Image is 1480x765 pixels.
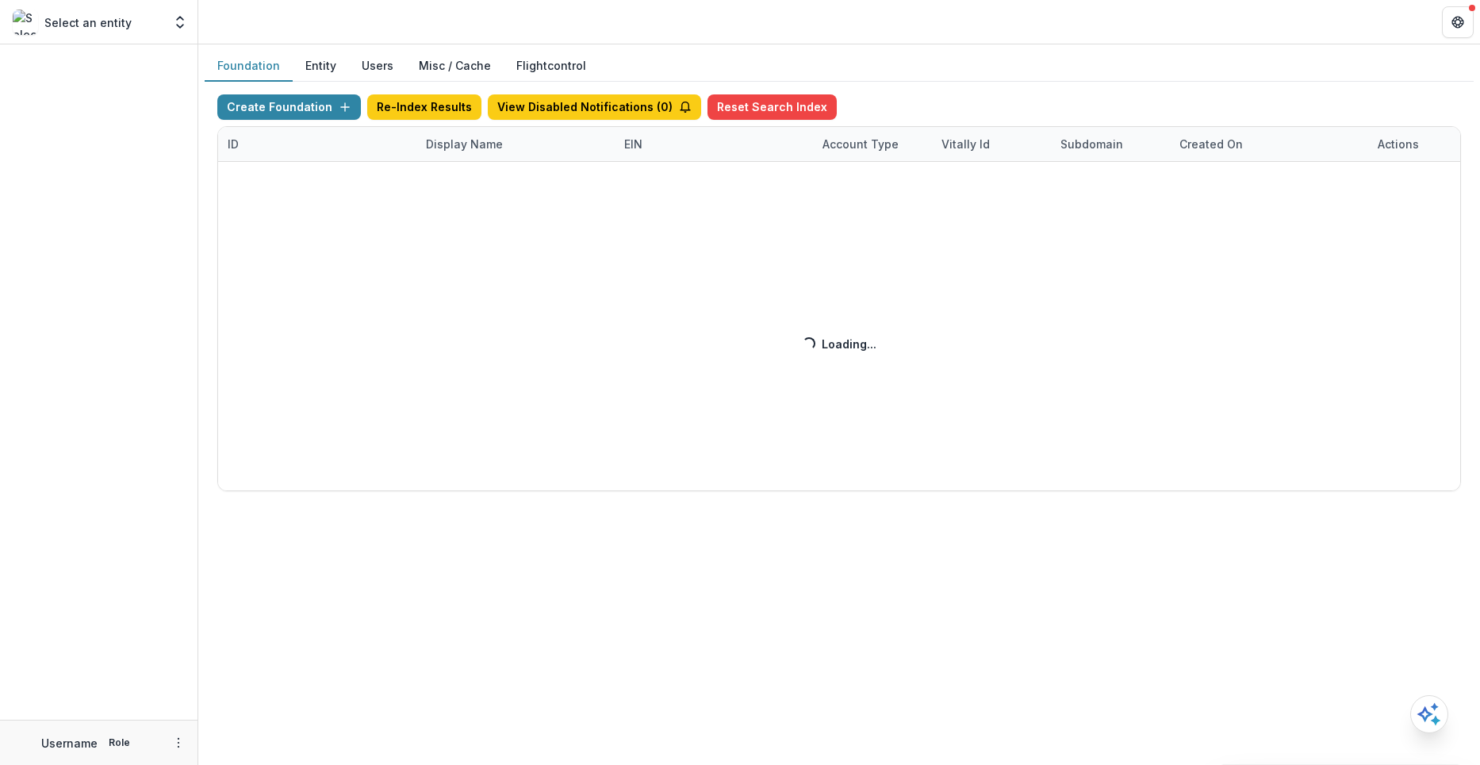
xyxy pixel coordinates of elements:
[516,57,586,74] a: Flightcontrol
[1442,6,1474,38] button: Get Help
[44,14,132,31] p: Select an entity
[104,736,135,750] p: Role
[293,51,349,82] button: Entity
[41,735,98,752] p: Username
[349,51,406,82] button: Users
[169,733,188,752] button: More
[169,6,191,38] button: Open entity switcher
[406,51,504,82] button: Misc / Cache
[1410,695,1448,733] button: Open AI Assistant
[205,51,293,82] button: Foundation
[13,10,38,35] img: Select an entity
